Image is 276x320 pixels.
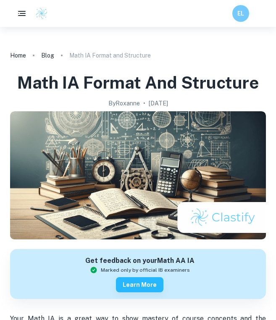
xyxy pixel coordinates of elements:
[41,50,54,61] a: Blog
[10,111,266,239] img: Math IA Format and Structure cover image
[108,99,140,108] h2: By Roxanne
[69,51,151,60] p: Math IA Format and Structure
[10,249,266,299] a: Get feedback on yourMath AA IAMarked only by official IB examinersLearn more
[116,277,163,292] button: Learn more
[232,5,249,22] button: EL
[35,7,48,20] img: Clastify logo
[236,9,246,18] h6: EL
[17,71,259,94] h1: Math IA Format and Structure
[149,99,168,108] h2: [DATE]
[30,7,48,20] a: Clastify logo
[85,256,195,266] h6: Get feedback on your Math AA IA
[101,266,190,274] span: Marked only by official IB examiners
[10,50,26,61] a: Home
[143,99,145,108] p: •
